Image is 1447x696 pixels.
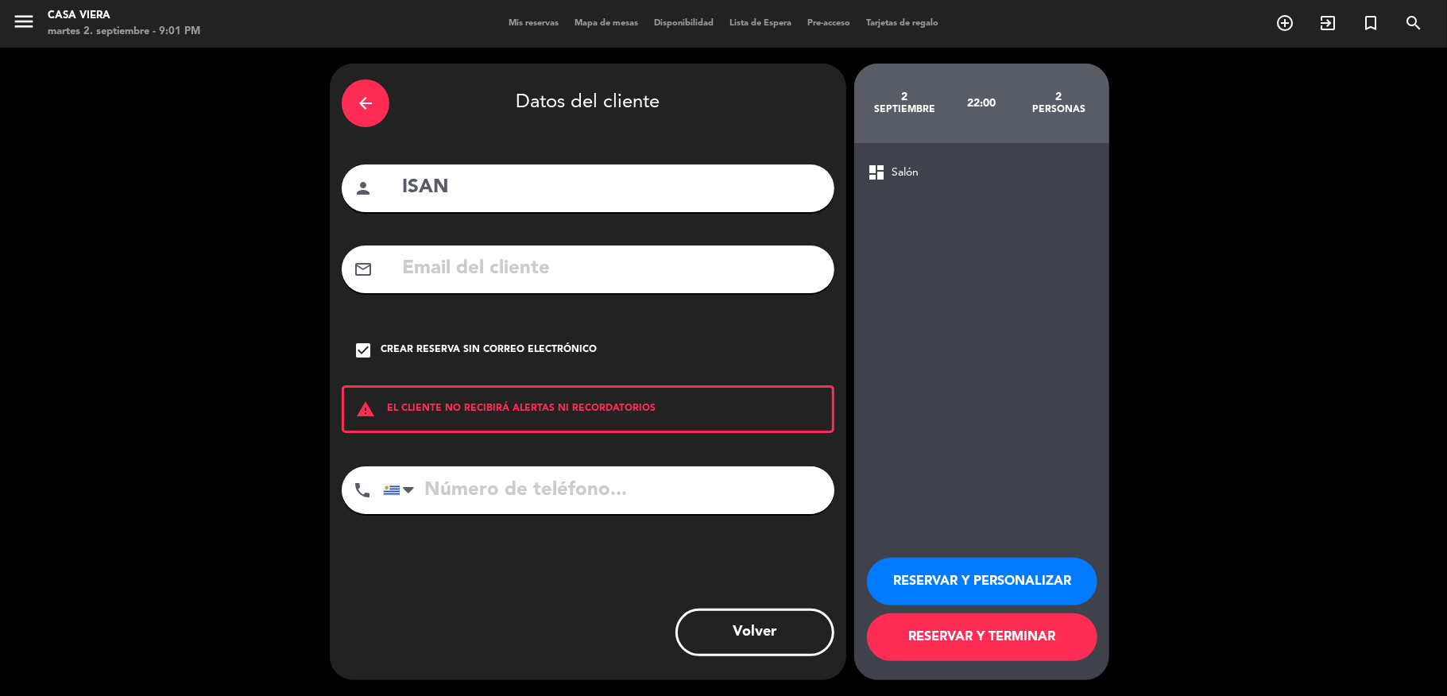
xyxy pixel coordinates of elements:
[383,466,834,514] input: Número de teléfono...
[12,10,36,33] i: menu
[675,609,834,656] button: Volver
[867,558,1097,605] button: RESERVAR Y PERSONALIZAR
[866,103,943,116] div: septiembre
[1275,14,1294,33] i: add_circle_outline
[858,19,946,28] span: Tarjetas de regalo
[1361,14,1380,33] i: turned_in_not
[799,19,858,28] span: Pre-acceso
[567,19,646,28] span: Mapa de mesas
[354,260,373,279] i: mail_outline
[381,342,597,358] div: Crear reserva sin correo electrónico
[354,179,373,198] i: person
[867,163,886,182] span: dashboard
[722,19,799,28] span: Lista de Espera
[384,467,420,513] div: Uruguay: +598
[353,481,372,500] i: phone
[342,385,834,433] div: EL CLIENTE NO RECIBIRÁ ALERTAS NI RECORDATORIOS
[943,75,1020,131] div: 22:00
[867,613,1097,661] button: RESERVAR Y TERMINAR
[1020,91,1097,103] div: 2
[344,400,387,419] i: warning
[48,24,200,40] div: martes 2. septiembre - 9:01 PM
[1020,103,1097,116] div: personas
[354,341,373,360] i: check_box
[646,19,722,28] span: Disponibilidad
[12,10,36,39] button: menu
[342,75,834,131] div: Datos del cliente
[892,164,919,182] span: Salón
[356,94,375,113] i: arrow_back
[1404,14,1423,33] i: search
[501,19,567,28] span: Mis reservas
[400,172,822,204] input: Nombre del cliente
[866,91,943,103] div: 2
[1318,14,1337,33] i: exit_to_app
[400,253,822,285] input: Email del cliente
[48,8,200,24] div: Casa Viera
